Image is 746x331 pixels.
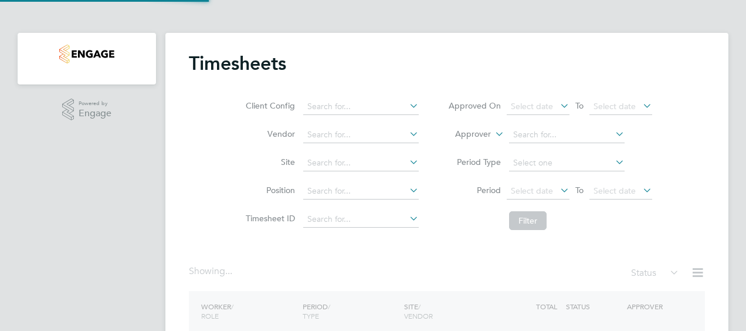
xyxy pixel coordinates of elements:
label: Timesheet ID [242,213,295,224]
label: Position [242,185,295,195]
button: Filter [509,211,547,230]
a: Powered byEngage [62,99,112,121]
img: countryside-properties-logo-retina.png [59,45,114,63]
div: Showing [189,265,235,278]
span: Select date [594,185,636,196]
label: Approver [438,129,491,140]
span: ... [225,265,232,277]
label: Site [242,157,295,167]
label: Period Type [448,157,501,167]
span: Select date [511,101,553,112]
label: Period [448,185,501,195]
div: Status [631,265,681,282]
input: Search for... [509,127,625,143]
input: Search for... [303,127,419,143]
span: To [572,183,587,198]
input: Select one [509,155,625,171]
span: Select date [594,101,636,112]
nav: Main navigation [18,33,156,85]
span: Powered by [79,99,111,109]
input: Search for... [303,211,419,228]
label: Client Config [242,100,295,111]
h2: Timesheets [189,52,286,75]
input: Search for... [303,183,419,200]
span: Engage [79,109,111,119]
span: To [572,98,587,113]
span: Select date [511,185,553,196]
input: Search for... [303,99,419,115]
label: Vendor [242,129,295,139]
input: Search for... [303,155,419,171]
a: Go to home page [32,45,142,63]
label: Approved On [448,100,501,111]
